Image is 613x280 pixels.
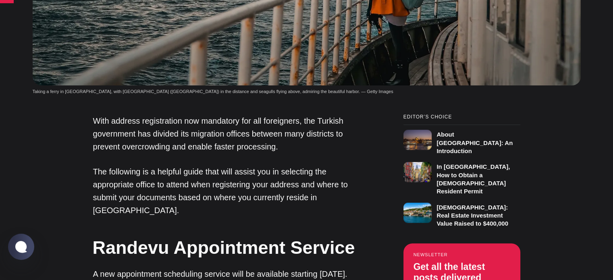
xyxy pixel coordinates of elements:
a: [DEMOGRAPHIC_DATA]: Real Estate Investment Value Raised to $400,000 [403,200,520,228]
h3: About [GEOGRAPHIC_DATA]: An Introduction [436,131,513,154]
span: Taking a ferry in [GEOGRAPHIC_DATA], with [GEOGRAPHIC_DATA] ([GEOGRAPHIC_DATA]) in the distance a... [33,89,393,94]
h2: Randevu Appointment Service [93,235,363,260]
p: With address registration now mandatory for all foreigners, the Turkish government has divided it... [93,114,363,153]
small: Editor’s Choice [403,114,520,120]
small: Newsletter [414,252,510,257]
a: In [GEOGRAPHIC_DATA], How to Obtain a [DEMOGRAPHIC_DATA] Resident Permit [403,159,520,195]
a: About [GEOGRAPHIC_DATA]: An Introduction [403,124,520,155]
p: The following is a helpful guide that will assist you in selecting the appropriate office to atte... [93,165,363,217]
h3: In [GEOGRAPHIC_DATA], How to Obtain a [DEMOGRAPHIC_DATA] Resident Permit [436,163,510,195]
h3: [DEMOGRAPHIC_DATA]: Real Estate Investment Value Raised to $400,000 [436,204,508,227]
